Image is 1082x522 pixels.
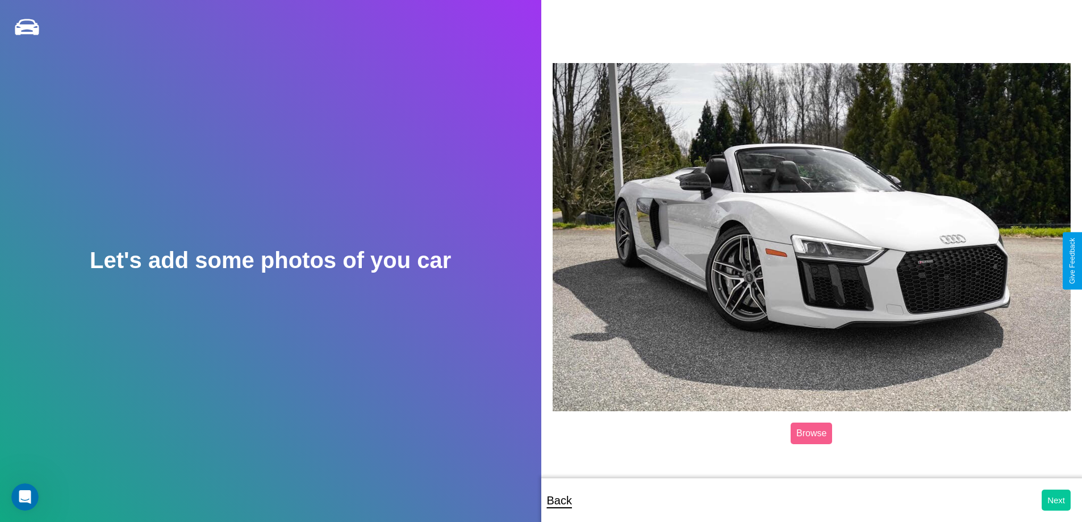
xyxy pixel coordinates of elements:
[791,423,832,444] label: Browse
[547,490,572,511] p: Back
[90,248,451,273] h2: Let's add some photos of you car
[1068,238,1076,284] div: Give Feedback
[11,483,39,511] iframe: Intercom live chat
[1042,490,1071,511] button: Next
[553,63,1071,411] img: posted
